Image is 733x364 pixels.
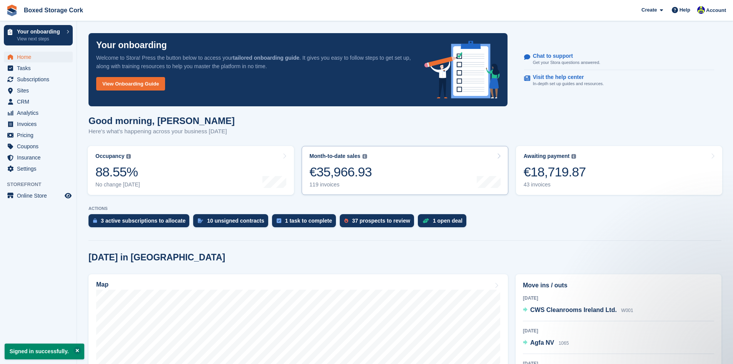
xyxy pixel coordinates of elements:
span: Home [17,52,63,62]
h2: Move ins / outs [523,281,714,290]
img: Vincent [697,6,705,14]
a: menu [4,85,73,96]
div: 119 invoices [309,181,372,188]
div: 88.55% [95,164,140,180]
img: active_subscription_to_allocate_icon-d502201f5373d7db506a760aba3b589e785aa758c864c3986d89f69b8ff3... [93,218,97,223]
img: deal-1b604bf984904fb50ccaf53a9ad4b4a5d6e5aea283cecdc64d6e3604feb123c2.svg [422,218,429,223]
a: 10 unsigned contracts [193,214,272,231]
p: Signed in successfully. [5,344,84,359]
span: W001 [621,308,633,313]
a: Your onboarding View next steps [4,25,73,45]
a: CWS Cleanrooms Ireland Ltd. W001 [523,305,633,315]
div: Occupancy [95,153,124,159]
div: No change [DATE] [95,181,140,188]
a: menu [4,96,73,107]
div: 3 active subscriptions to allocate [101,218,185,224]
span: Storefront [7,181,77,188]
span: 1065 [559,341,569,346]
div: [DATE] [523,295,714,302]
a: Chat to support Get your Stora questions answered. [524,49,714,70]
p: Here's what's happening across your business [DATE] [88,127,235,136]
img: contract_signature_icon-13c848040528278c33f63329250d36e43548de30e8caae1d1a13099fd9432cc5.svg [198,218,203,223]
a: Month-to-date sales €35,966.93 119 invoices [302,146,508,195]
span: Help [680,6,690,14]
span: Insurance [17,152,63,163]
span: Agfa NV [530,339,554,346]
span: Sites [17,85,63,96]
a: menu [4,107,73,118]
a: menu [4,52,73,62]
div: 10 unsigned contracts [207,218,264,224]
span: Subscriptions [17,74,63,85]
div: 1 task to complete [285,218,332,224]
a: menu [4,141,73,152]
span: CRM [17,96,63,107]
div: 43 invoices [524,181,586,188]
p: View next steps [17,35,63,42]
img: task-75834270c22a3079a89374b754ae025e5fb1db73e45f91037f5363f120a921f8.svg [277,218,281,223]
img: prospect-51fa495bee0391a8d652442698ab0144808aea92771e9ea1ae160a38d050c398.svg [344,218,348,223]
p: ACTIONS [88,206,721,211]
p: Welcome to Stora! Press the button below to access your . It gives you easy to follow steps to ge... [96,54,412,70]
span: Create [641,6,657,14]
a: menu [4,63,73,74]
a: menu [4,74,73,85]
h2: Map [96,281,109,288]
a: Visit the help center In-depth set up guides and resources. [524,70,714,91]
div: Awaiting payment [524,153,570,159]
span: Invoices [17,119,63,129]
span: Analytics [17,107,63,118]
a: menu [4,130,73,141]
a: 37 prospects to review [340,214,418,231]
a: 3 active subscriptions to allocate [88,214,193,231]
span: Tasks [17,63,63,74]
span: Pricing [17,130,63,141]
div: €35,966.93 [309,164,372,180]
div: 37 prospects to review [352,218,410,224]
h1: Good morning, [PERSON_NAME] [88,116,235,126]
span: Online Store [17,190,63,201]
span: Account [706,7,726,14]
a: Preview store [63,191,73,200]
a: Agfa NV 1065 [523,338,569,348]
a: 1 task to complete [272,214,340,231]
div: Month-to-date sales [309,153,360,159]
img: onboarding-info-6c161a55d2c0e0a8cae90662b2fe09162a5109e8cc188191df67fb4f79e88e88.svg [424,41,500,99]
p: In-depth set up guides and resources. [533,81,604,87]
a: menu [4,190,73,201]
div: 1 open deal [433,218,463,224]
a: menu [4,119,73,129]
img: icon-info-grey-7440780725fd019a000dd9b08b2336e03edf1995a4989e88bcd33f0948082b44.svg [126,154,131,159]
a: Awaiting payment €18,719.87 43 invoices [516,146,722,195]
div: [DATE] [523,327,714,334]
a: 1 open deal [418,214,470,231]
p: Your onboarding [96,41,167,50]
div: €18,719.87 [524,164,586,180]
img: icon-info-grey-7440780725fd019a000dd9b08b2336e03edf1995a4989e88bcd33f0948082b44.svg [571,154,576,159]
span: Coupons [17,141,63,152]
p: Your onboarding [17,29,63,34]
a: View Onboarding Guide [96,77,165,91]
p: Get your Stora questions answered. [533,59,600,66]
a: Boxed Storage Cork [21,4,86,17]
strong: tailored onboarding guide [233,55,299,61]
img: stora-icon-8386f47178a22dfd0bd8f6a31ec36ba5ce8667c1dd55bd0f319d3a0aa187defe.svg [6,5,18,16]
p: Chat to support [533,53,594,59]
a: menu [4,163,73,174]
span: CWS Cleanrooms Ireland Ltd. [530,307,617,313]
a: Occupancy 88.55% No change [DATE] [88,146,294,195]
a: menu [4,152,73,163]
img: icon-info-grey-7440780725fd019a000dd9b08b2336e03edf1995a4989e88bcd33f0948082b44.svg [362,154,367,159]
span: Settings [17,163,63,174]
h2: [DATE] in [GEOGRAPHIC_DATA] [88,252,225,263]
p: Visit the help center [533,74,598,81]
